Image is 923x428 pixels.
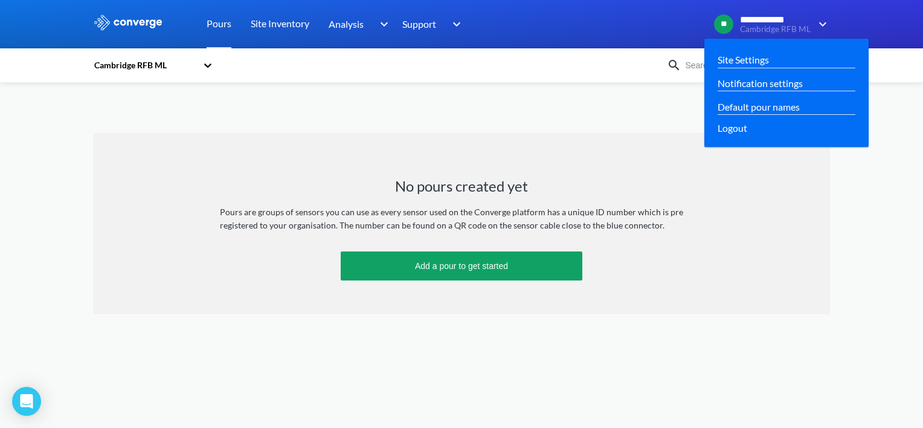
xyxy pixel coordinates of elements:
[395,177,528,196] h1: No pours created yet
[372,17,391,31] img: downArrow.svg
[93,15,163,30] img: logo_ewhite.svg
[718,76,803,91] a: Notification settings
[93,59,197,72] div: Cambridge RFB ML
[718,120,747,135] span: Logout
[445,17,464,31] img: downArrow.svg
[220,206,703,232] div: Pours are groups of sensors you can use as every sensor used on the Converge platform has a uniqu...
[740,25,811,34] span: Cambridge RFB ML
[402,16,436,31] span: Support
[681,59,828,72] input: Search for a pour by name
[329,16,364,31] span: Analysis
[718,52,769,67] a: Site Settings
[341,251,582,280] button: Add a pour to get started
[12,387,41,416] div: Open Intercom Messenger
[667,58,681,73] img: icon-search.svg
[811,17,830,31] img: downArrow.svg
[718,99,800,114] a: Default pour names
